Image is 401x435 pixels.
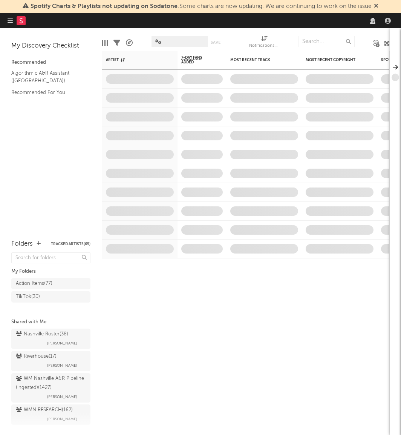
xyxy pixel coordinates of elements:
[11,267,90,276] div: My Folders
[47,339,77,348] span: [PERSON_NAME]
[102,32,108,54] div: Edit Columns
[51,242,90,246] button: Tracked Artists(65)
[249,32,279,54] div: Notifications (Artist)
[16,330,68,339] div: Nashville Roster ( 38 )
[230,58,287,62] div: Most Recent Track
[11,240,33,249] div: Folders
[47,392,77,401] span: [PERSON_NAME]
[16,279,52,288] div: Action Items ( 77 )
[16,406,73,415] div: WMN RESEARCH ( 162 )
[11,318,90,327] div: Shared with Me
[11,42,90,51] div: My Discovery Checklist
[306,58,362,62] div: Most Recent Copyright
[16,374,84,392] div: WM Nashville A&R Pipeline (ingested) ( 1427 )
[16,352,57,361] div: Riverhouse ( 17 )
[126,32,133,54] div: A&R Pipeline
[298,36,355,47] input: Search...
[11,58,90,67] div: Recommended
[374,3,378,9] span: Dismiss
[31,3,372,9] span: : Some charts are now updating. We are continuing to work on the issue
[113,32,120,54] div: Filters
[11,291,90,303] a: TikTok(30)
[47,361,77,370] span: [PERSON_NAME]
[11,373,90,403] a: WM Nashville A&R Pipeline (ingested)(1427)[PERSON_NAME]
[181,55,211,65] span: 7-Day Fans Added
[47,415,77,424] span: [PERSON_NAME]
[11,329,90,349] a: Nashville Roster(38)[PERSON_NAME]
[211,40,220,45] button: Save
[16,292,40,301] div: TikTok ( 30 )
[11,252,90,263] input: Search for folders...
[31,3,178,9] span: Spotify Charts & Playlists not updating on Sodatone
[11,88,83,97] a: Recommended For You
[11,278,90,289] a: Action Items(77)
[11,69,83,85] a: Algorithmic A&R Assistant ([GEOGRAPHIC_DATA])
[249,42,279,51] div: Notifications (Artist)
[11,351,90,371] a: Riverhouse(17)[PERSON_NAME]
[11,404,90,425] a: WMN RESEARCH(162)[PERSON_NAME]
[106,58,162,62] div: Artist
